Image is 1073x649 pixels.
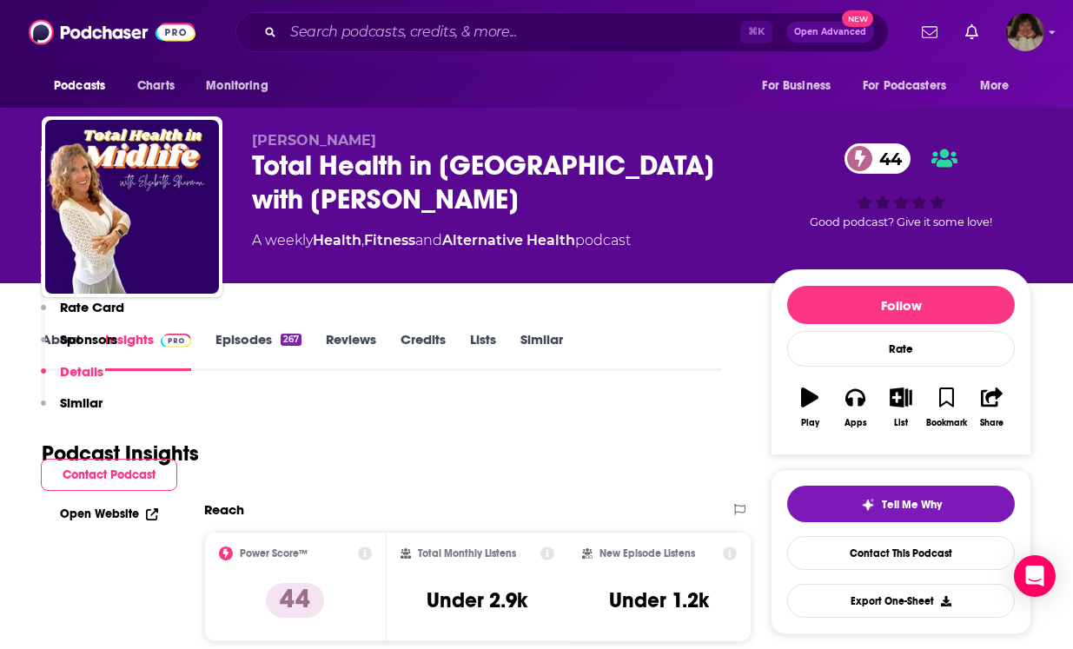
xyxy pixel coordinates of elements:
img: Total Health in Midlife with Elizabeth Sherman [45,120,219,294]
a: Contact This Podcast [787,536,1015,570]
span: ⌘ K [740,21,772,43]
span: Charts [137,74,175,98]
a: 44 [844,143,911,174]
button: tell me why sparkleTell Me Why [787,486,1015,522]
input: Search podcasts, credits, & more... [283,18,740,46]
div: Apps [844,418,867,428]
a: Fitness [364,232,415,248]
a: Similar [520,331,563,371]
a: Episodes267 [215,331,301,371]
button: open menu [194,70,290,103]
div: A weekly podcast [252,230,631,251]
div: 44Good podcast? Give it some love! [771,132,1031,240]
button: open menu [42,70,128,103]
button: open menu [851,70,971,103]
h2: Reach [204,501,244,518]
img: Podchaser - Follow, Share and Rate Podcasts [29,16,195,49]
span: For Podcasters [863,74,946,98]
button: Contact Podcast [41,459,177,491]
button: open menu [750,70,852,103]
button: Play [787,376,832,439]
div: Play [801,418,819,428]
a: Alternative Health [442,232,575,248]
span: , [361,232,364,248]
span: [PERSON_NAME] [252,132,376,149]
button: Bookmark [924,376,969,439]
div: Bookmark [926,418,967,428]
div: Rate [787,331,1015,367]
button: Show profile menu [1006,13,1044,51]
span: 44 [862,143,911,174]
h2: Total Monthly Listens [418,547,516,560]
a: Credits [401,331,446,371]
p: 44 [266,583,324,618]
a: Open Website [60,507,158,521]
a: Show notifications dropdown [915,17,944,47]
img: User Profile [1006,13,1044,51]
span: Open Advanced [794,28,866,36]
button: Similar [41,394,103,427]
div: Share [980,418,1003,428]
div: 267 [281,334,301,346]
button: Share [970,376,1015,439]
div: Search podcasts, credits, & more... [235,12,889,52]
p: Details [60,363,103,380]
a: Show notifications dropdown [958,17,985,47]
span: and [415,232,442,248]
button: Export One-Sheet [787,584,1015,618]
span: Good podcast? Give it some love! [810,215,992,228]
div: Open Intercom Messenger [1014,555,1056,597]
span: New [842,10,873,27]
button: open menu [968,70,1031,103]
a: Lists [470,331,496,371]
a: Health [313,232,361,248]
a: Reviews [326,331,376,371]
button: Open AdvancedNew [786,22,874,43]
span: Monitoring [206,74,268,98]
h3: Under 2.9k [427,587,527,613]
span: More [980,74,1010,98]
p: Sponsors [60,331,117,348]
span: For Business [762,74,831,98]
p: Similar [60,394,103,411]
img: tell me why sparkle [861,498,875,512]
h2: New Episode Listens [599,547,695,560]
a: Charts [126,70,185,103]
span: Logged in as angelport [1006,13,1044,51]
h2: Power Score™ [240,547,308,560]
button: Follow [787,286,1015,324]
button: Details [41,363,103,395]
span: Tell Me Why [882,498,942,512]
button: Apps [832,376,878,439]
button: Sponsors [41,331,117,363]
span: Podcasts [54,74,105,98]
h3: Under 1.2k [609,587,709,613]
button: List [878,376,924,439]
div: List [894,418,908,428]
